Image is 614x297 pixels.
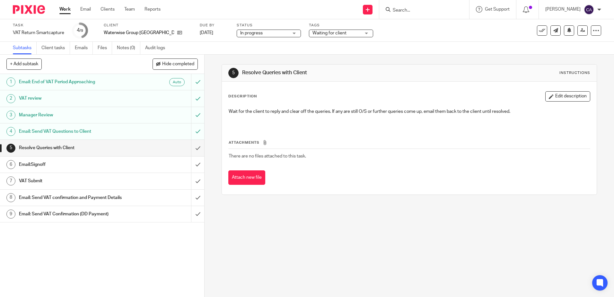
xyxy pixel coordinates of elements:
label: Due by [200,23,229,28]
img: svg%3E [584,4,594,15]
div: 5 [6,144,15,153]
div: 4 [6,127,15,136]
h1: Resolve Queries with Client [242,69,423,76]
button: Attach new file [228,170,265,185]
button: + Add subtask [6,59,42,69]
div: 4 [77,27,83,34]
label: Client [104,23,192,28]
a: Emails [75,42,93,54]
span: Hide completed [162,62,194,67]
div: 7 [6,176,15,185]
span: [DATE] [200,31,213,35]
h1: Resolve Queries with Client [19,143,129,153]
h1: Manager Review [19,110,129,120]
h1: Email: End of VAT Period Approaching [19,77,129,87]
a: Client tasks [41,42,70,54]
span: Waiting for client [312,31,346,35]
h1: Email: Send VAT Confirmation (DD Payment) [19,209,129,219]
label: Task [13,23,64,28]
h1: VAT Submit [19,176,129,186]
div: 6 [6,160,15,169]
div: 2 [6,94,15,103]
h1: VAT review [19,94,129,103]
label: Tags [309,23,373,28]
img: Pixie [13,5,45,14]
p: Description [228,94,257,99]
div: 9 [6,210,15,219]
p: [PERSON_NAME] [545,6,581,13]
a: Reports [145,6,161,13]
span: Attachments [229,141,259,144]
h1: Email:Signoff [19,160,129,169]
span: In progress [240,31,263,35]
a: Team [124,6,135,13]
a: Subtasks [13,42,37,54]
div: Auto [169,78,185,86]
a: Audit logs [145,42,170,54]
a: Notes (0) [117,42,140,54]
p: Waterwise Group [GEOGRAPHIC_DATA] [104,30,174,36]
div: 1 [6,77,15,86]
label: Status [237,23,301,28]
div: Instructions [559,70,590,76]
a: Email [80,6,91,13]
button: Hide completed [153,59,198,69]
a: Work [59,6,71,13]
div: 8 [6,193,15,202]
span: Get Support [485,7,510,12]
p: Wait for the client to reply and clear off the queries. If any are still O/S or further queries c... [229,108,590,115]
div: 3 [6,111,15,120]
a: Files [98,42,112,54]
div: VAT Return Smartcapture [13,30,64,36]
input: Search [392,8,450,14]
small: /9 [80,29,83,32]
span: There are no files attached to this task. [229,154,306,158]
div: 5 [228,68,239,78]
a: Clients [101,6,115,13]
h1: Email: Send VAT confirmation and Payment Details [19,193,129,203]
h1: Email: Send VAT Questions to Client [19,127,129,136]
button: Edit description [545,91,590,102]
